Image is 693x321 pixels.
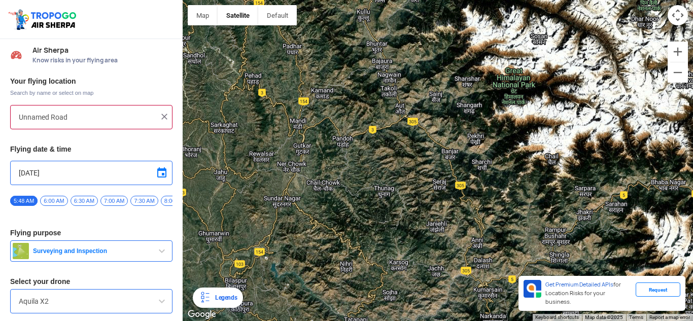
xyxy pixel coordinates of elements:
[130,196,158,206] span: 7:30 AM
[636,282,680,297] div: Request
[10,78,172,85] h3: Your flying location
[668,5,688,25] button: Map camera controls
[629,314,643,320] a: Terms
[10,240,172,262] button: Surveying and Inspection
[19,167,164,179] input: Select Date
[524,280,541,298] img: Premium APIs
[10,89,172,97] span: Search by name or select on map
[218,5,258,25] button: Show satellite imagery
[10,146,172,153] h3: Flying date & time
[32,56,172,64] span: Know risks in your flying area
[188,5,218,25] button: Show street map
[668,42,688,62] button: Zoom in
[19,295,164,307] input: Search by name or Brand
[40,196,67,206] span: 6:00 AM
[100,196,128,206] span: 7:00 AM
[13,243,29,259] img: survey.png
[199,292,211,304] img: Legends
[8,8,80,31] img: ic_tgdronemaps.svg
[10,229,172,236] h3: Flying purpose
[545,281,613,288] span: Get Premium Detailed APIs
[185,308,219,321] a: Open this area in Google Maps (opens a new window)
[585,314,623,320] span: Map data ©2025
[649,314,690,320] a: Report a map error
[541,280,636,307] div: for Location Risks for your business.
[159,112,169,122] img: ic_close.png
[19,111,156,123] input: Search your flying location
[10,278,172,285] h3: Select your drone
[71,196,98,206] span: 6:30 AM
[161,196,188,206] span: 8:00 AM
[32,46,172,54] span: Air Sherpa
[29,247,156,255] span: Surveying and Inspection
[10,49,22,61] img: Risk Scores
[535,314,579,321] button: Keyboard shortcuts
[211,292,237,304] div: Legends
[668,62,688,83] button: Zoom out
[10,196,38,206] span: 5:48 AM
[185,308,219,321] img: Google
